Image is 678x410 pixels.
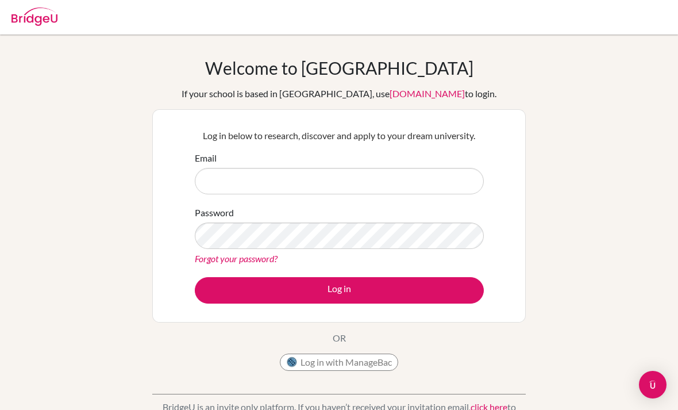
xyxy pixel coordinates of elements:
[11,7,57,26] img: Bridge-U
[195,129,484,143] p: Log in below to research, discover and apply to your dream university.
[390,88,465,99] a: [DOMAIN_NAME]
[205,58,473,78] h1: Welcome to [GEOGRAPHIC_DATA]
[639,371,667,398] div: Open Intercom Messenger
[182,87,496,101] div: If your school is based in [GEOGRAPHIC_DATA], use to login.
[195,253,278,264] a: Forgot your password?
[195,277,484,304] button: Log in
[195,151,217,165] label: Email
[195,206,234,220] label: Password
[280,354,398,371] button: Log in with ManageBac
[333,331,346,345] p: OR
